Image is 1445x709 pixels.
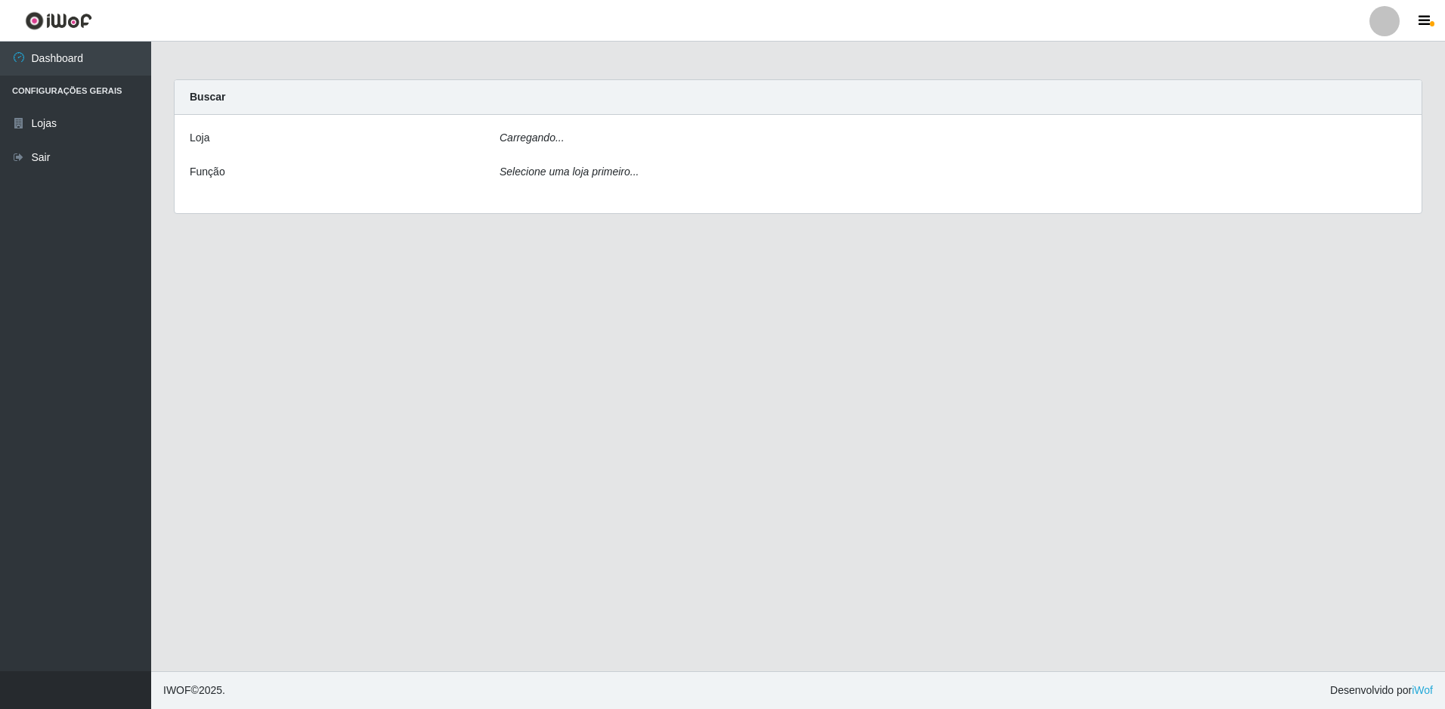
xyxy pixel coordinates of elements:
a: iWof [1412,684,1433,696]
span: © 2025 . [163,683,225,698]
i: Carregando... [500,132,565,144]
label: Função [190,164,225,180]
span: IWOF [163,684,191,696]
strong: Buscar [190,91,225,103]
i: Selecione uma loja primeiro... [500,166,639,178]
img: CoreUI Logo [25,11,92,30]
span: Desenvolvido por [1330,683,1433,698]
label: Loja [190,130,209,146]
